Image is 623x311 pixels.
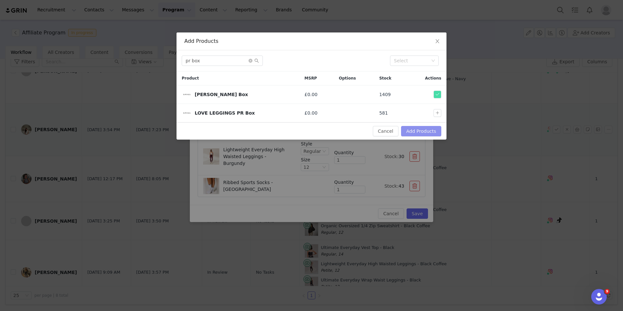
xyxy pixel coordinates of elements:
i: icon: down [431,59,435,63]
i: icon: close-circle [249,59,252,63]
span: 1409 [379,91,391,98]
div: Add Products [184,38,439,45]
span: MSRP [304,75,317,81]
div: [PERSON_NAME] Box [195,91,294,98]
span: LOVALL PR Box [182,89,192,100]
button: Add Products [401,126,441,136]
button: Cancel [373,126,398,136]
input: Search... [182,56,263,66]
div: LOVE LEGGINGS PR Box [195,110,294,117]
span: Product [182,75,199,81]
button: Close [428,32,446,51]
div: Select [394,57,429,64]
i: icon: close [435,39,440,44]
span: Options [339,75,356,81]
span: 9 [605,289,610,294]
img: 2.LOVALLLOGO.jpg [182,89,192,100]
img: 2.LOVALLLOGO_7c5e0ef1-0008-41a8-8fa8-d69fbe750622.jpg [182,108,192,118]
div: Actions [407,71,446,85]
span: £0.00 [304,91,317,98]
span: LOVE LEGGINGS PR Box [182,108,192,118]
span: Stock [379,75,392,81]
i: icon: search [254,58,259,63]
span: £0.00 [304,110,317,117]
iframe: Intercom live chat [591,289,607,305]
span: 581 [379,110,388,117]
